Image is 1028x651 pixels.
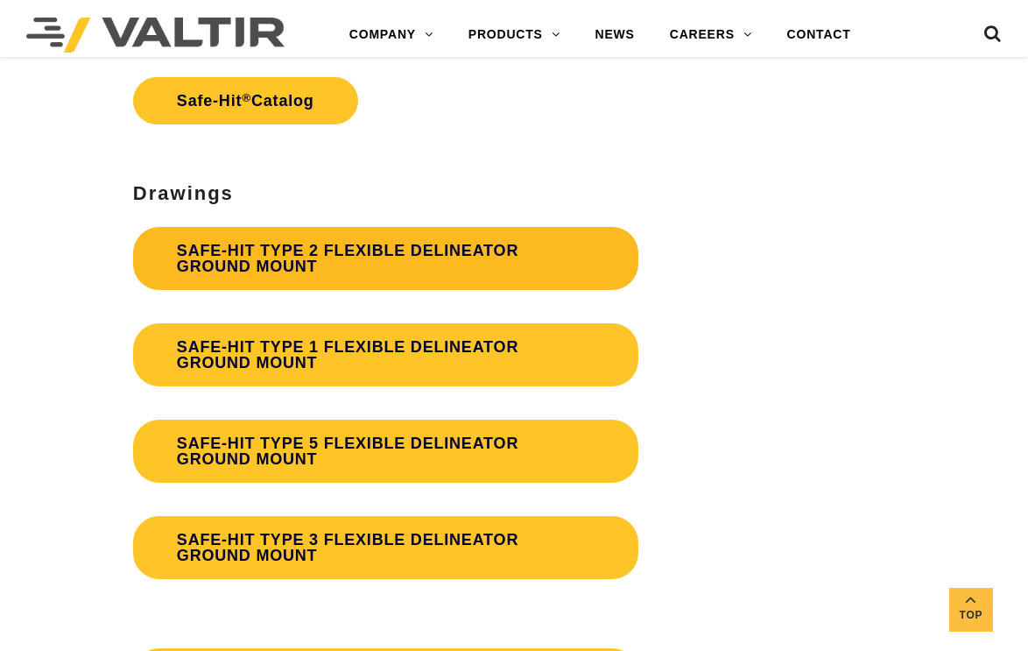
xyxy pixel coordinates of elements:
[133,77,358,124] a: Safe-Hit®Catalog
[133,182,234,204] strong: Drawings
[652,18,770,53] a: CAREERS
[133,516,638,579] a: SAFE-HIT TYPE 3 FLEXIBLE DELINEATOR GROUND MOUNT
[949,588,993,632] a: Top
[133,420,638,483] a: SAFE-HIT TYPE 5 FLEXIBLE DELINEATOR GROUND MOUNT
[242,91,251,104] sup: ®
[133,227,638,290] a: SAFE-HIT TYPE 2 FLEXIBLE DELINEATOR GROUND MOUNT
[332,18,451,53] a: COMPANY
[133,323,638,386] a: SAFE-HIT TYPE 1 FLEXIBLE DELINEATOR GROUND MOUNT
[451,18,578,53] a: PRODUCTS
[770,18,869,53] a: CONTACT
[949,605,993,626] span: Top
[26,18,285,53] img: Valtir
[578,18,652,53] a: NEWS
